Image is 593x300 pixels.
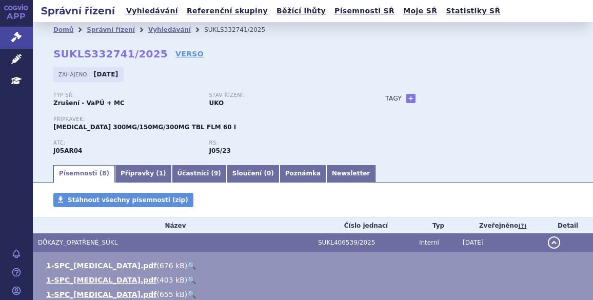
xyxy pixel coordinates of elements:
[209,147,231,154] strong: kombinace zidovudin+lamivudin+abakavir
[87,26,135,33] a: Správní řízení
[385,92,402,105] h3: Tagy
[227,165,280,183] a: Sloučení (0)
[204,22,279,37] li: SUKLS332741/2025
[46,290,156,298] a: 1-SPC_[MEDICAL_DATA].pdf
[458,218,543,233] th: Zveřejněno
[53,99,125,107] strong: Zrušení - VaPÚ + MC
[160,276,185,284] span: 403 kB
[33,218,313,233] th: Název
[280,165,326,183] a: Poznámka
[53,124,236,131] span: [MEDICAL_DATA] 300MG/150MG/300MG TBL FLM 60 I
[209,140,355,146] p: RS:
[313,233,414,252] td: SUKL406539/2025
[414,218,458,233] th: Typ
[53,165,115,183] a: Písemnosti (8)
[172,165,227,183] a: Účastníci (9)
[33,4,123,18] h2: Správní řízení
[458,233,543,252] td: [DATE]
[94,71,118,78] strong: [DATE]
[53,116,365,123] p: Přípravek:
[267,170,271,177] span: 0
[443,4,503,18] a: Statistiky SŘ
[46,262,156,270] a: 1-SPC_[MEDICAL_DATA].pdf
[159,170,163,177] span: 1
[115,165,172,183] a: Přípravky (1)
[548,236,560,249] button: detail
[313,218,414,233] th: Číslo jednací
[53,147,82,154] strong: ZIDOVUDIN, LAMIVUDIN A ABAKAVIR
[53,48,168,60] strong: SUKLS332741/2025
[209,99,224,107] strong: UKO
[53,193,193,207] a: Stáhnout všechny písemnosti (zip)
[160,262,185,270] span: 676 kB
[209,92,355,98] p: Stav řízení:
[53,140,199,146] p: ATC:
[406,94,416,103] a: +
[58,70,91,78] span: Zahájeno:
[187,276,196,284] a: 🔍
[331,4,398,18] a: Písemnosti SŘ
[46,289,583,299] li: ( )
[53,26,73,33] a: Domů
[123,4,181,18] a: Vyhledávání
[187,262,196,270] a: 🔍
[160,290,185,298] span: 655 kB
[400,4,440,18] a: Moje SŘ
[68,196,188,204] span: Stáhnout všechny písemnosti (zip)
[184,4,271,18] a: Referenční skupiny
[46,275,583,285] li: ( )
[187,290,196,298] a: 🔍
[214,170,218,177] span: 9
[273,4,329,18] a: Běžící lhůty
[46,261,583,271] li: ( )
[102,170,106,177] span: 8
[419,239,439,246] span: Interní
[518,223,526,230] abbr: (?)
[175,49,204,59] a: VERSO
[543,218,593,233] th: Detail
[38,239,117,246] span: DŮKAZY_OPATŘENÉ_SÚKL
[46,276,156,284] a: 1-SPC_[MEDICAL_DATA].pdf
[148,26,191,33] a: Vyhledávání
[326,165,375,183] a: Newsletter
[53,92,199,98] p: Typ SŘ:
